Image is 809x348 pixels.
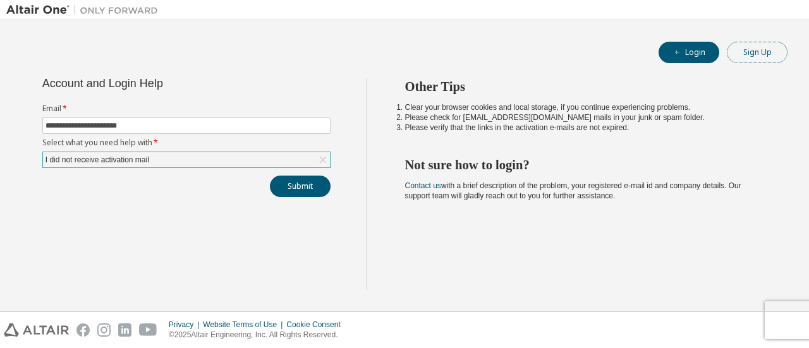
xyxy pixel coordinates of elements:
[405,123,765,133] li: Please verify that the links in the activation e-mails are not expired.
[405,181,741,200] span: with a brief description of the problem, your registered e-mail id and company details. Our suppo...
[727,42,788,63] button: Sign Up
[286,320,348,330] div: Cookie Consent
[118,323,131,337] img: linkedin.svg
[4,323,69,337] img: altair_logo.svg
[44,153,151,167] div: I did not receive activation mail
[169,330,348,340] p: © 2025 Altair Engineering, Inc. All Rights Reserved.
[405,102,765,112] li: Clear your browser cookies and local storage, if you continue experiencing problems.
[405,112,765,123] li: Please check for [EMAIL_ADDRESS][DOMAIN_NAME] mails in your junk or spam folder.
[97,323,111,337] img: instagram.svg
[76,323,90,337] img: facebook.svg
[42,104,331,114] label: Email
[139,323,157,337] img: youtube.svg
[203,320,286,330] div: Website Terms of Use
[43,152,330,167] div: I did not receive activation mail
[169,320,203,330] div: Privacy
[42,78,273,88] div: Account and Login Help
[270,176,331,197] button: Submit
[6,4,164,16] img: Altair One
[405,78,765,95] h2: Other Tips
[659,42,719,63] button: Login
[42,138,331,148] label: Select what you need help with
[405,157,765,173] h2: Not sure how to login?
[405,181,441,190] a: Contact us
